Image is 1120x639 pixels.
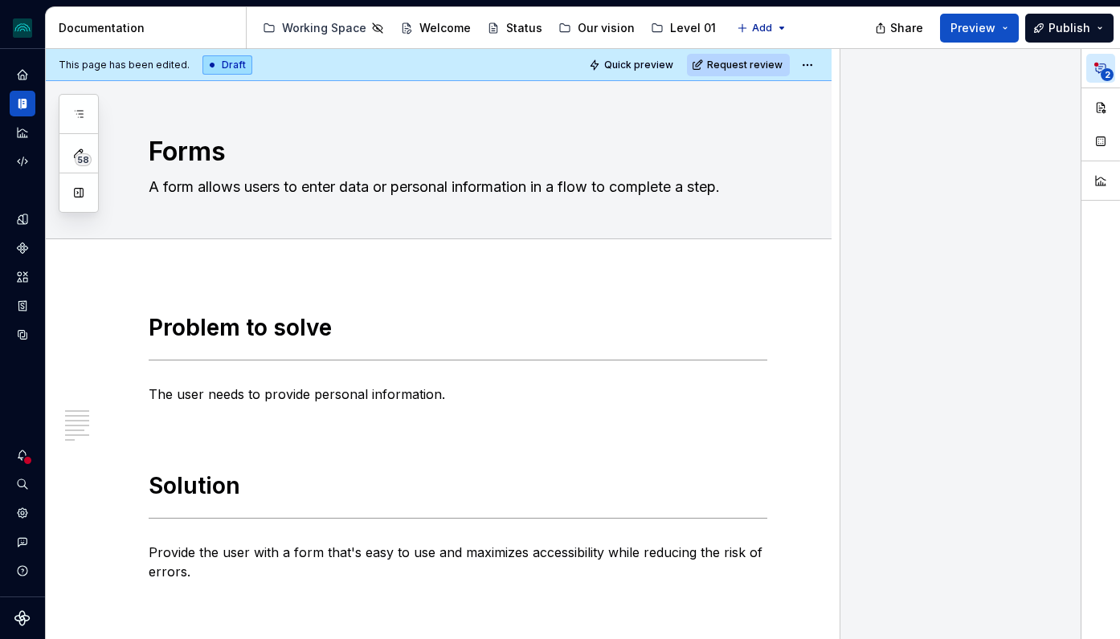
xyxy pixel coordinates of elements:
[145,174,764,200] textarea: A form allows users to enter data or personal information in a flow to complete a step.
[726,15,806,41] a: Level 02
[940,14,1019,43] button: Preview
[10,293,35,319] a: Storybook stories
[202,55,252,75] div: Draft
[506,20,542,36] div: Status
[644,15,722,41] a: Level 01
[584,54,681,76] button: Quick preview
[10,264,35,290] a: Assets
[59,59,190,71] span: This page has been edited.
[14,610,31,626] svg: Supernova Logo
[687,54,790,76] button: Request review
[552,15,641,41] a: Our vision
[10,529,35,555] button: Contact support
[149,471,767,500] h1: Solution
[256,12,729,44] div: Page tree
[752,22,772,35] span: Add
[282,20,366,36] div: Working Space
[419,20,471,36] div: Welcome
[670,20,716,36] div: Level 01
[149,313,767,342] h1: Problem to solve
[10,235,35,261] a: Components
[75,153,92,166] span: 58
[950,20,995,36] span: Preview
[394,15,477,41] a: Welcome
[149,543,767,581] p: Provide the user with a form that's easy to use and maximizes accessibility while reducing the ri...
[707,59,783,71] span: Request review
[145,132,764,171] textarea: Forms
[480,15,549,41] a: Status
[10,91,35,116] a: Documentation
[890,20,923,36] span: Share
[578,20,635,36] div: Our vision
[59,20,239,36] div: Documentation
[13,18,32,38] img: 418c6d47-6da6-4103-8b13-b5999f8989a1.png
[10,120,35,145] a: Analytics
[732,17,792,39] button: Add
[10,206,35,232] a: Design tokens
[149,385,767,404] p: The user needs to provide personal information.
[867,14,934,43] button: Share
[10,149,35,174] a: Code automation
[10,62,35,88] a: Home
[10,500,35,526] a: Settings
[1101,68,1114,81] span: 2
[256,15,390,41] a: Working Space
[604,59,673,71] span: Quick preview
[10,471,35,497] button: Search ⌘K
[10,322,35,348] a: Data sources
[10,442,35,468] button: Notifications
[1048,20,1090,36] span: Publish
[1025,14,1114,43] button: Publish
